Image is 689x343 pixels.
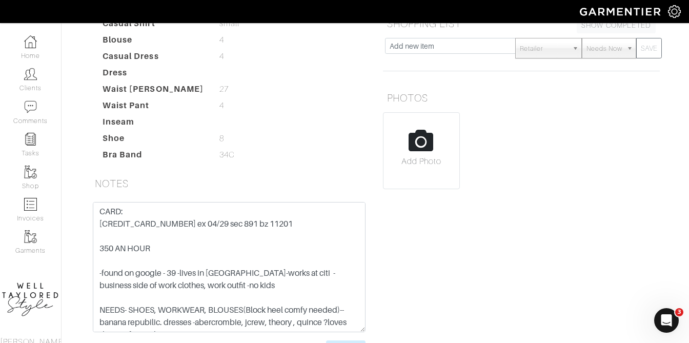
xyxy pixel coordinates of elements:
[577,17,656,33] a: SHOW COMPLETED
[95,83,212,99] dt: Waist [PERSON_NAME]
[586,38,622,59] span: Needs Now
[95,132,212,149] dt: Shoe
[219,50,224,63] span: 4
[219,132,224,145] span: 8
[219,83,229,95] span: 27
[520,38,568,59] span: Retailer
[219,34,224,46] span: 4
[95,149,212,165] dt: Bra Band
[93,202,366,332] textarea: CARD: [CREDIT_CARD_NUMBER] ex 04/29 sec 891 bz 11201 350 AN HOUR -found on google - 39 -lives in ...
[219,17,239,30] span: small
[383,88,660,108] h5: PHOTOS
[24,198,37,211] img: orders-icon-0abe47150d42831381b5fb84f609e132dff9fe21cb692f30cb5eec754e2cba89.png
[675,308,683,316] span: 3
[95,116,212,132] dt: Inseam
[575,3,668,21] img: garmentier-logo-header-white-b43fb05a5012e4ada735d5af1a66efaba907eab6374d6393d1fbf88cb4ef424d.png
[219,149,235,161] span: 34C
[24,166,37,178] img: garments-icon-b7da505a4dc4fd61783c78ac3ca0ef83fa9d6f193b1c9dc38574b1d14d53ca28.png
[95,99,212,116] dt: Waist Pant
[668,5,681,18] img: gear-icon-white-bd11855cb880d31180b6d7d6211b90ccbf57a29d726f0c71d8c61bd08dd39cc2.png
[24,35,37,48] img: dashboard-icon-dbcd8f5a0b271acd01030246c82b418ddd0df26cd7fceb0bd07c9910d44c42f6.png
[24,68,37,80] img: clients-icon-6bae9207a08558b7cb47a8932f037763ab4055f8c8b6bfacd5dc20c3e0201464.png
[385,38,516,54] input: Add new item
[91,173,368,194] h5: NOTES
[24,230,37,243] img: garments-icon-b7da505a4dc4fd61783c78ac3ca0ef83fa9d6f193b1c9dc38574b1d14d53ca28.png
[219,99,224,112] span: 4
[95,50,212,67] dt: Casual Dress
[24,100,37,113] img: comment-icon-a0a6a9ef722e966f86d9cbdc48e553b5cf19dbc54f86b18d962a5391bc8f6eb6.png
[95,17,212,34] dt: Casual Shirt
[383,13,660,34] h5: SHOPPING LIST
[654,308,679,333] iframe: Intercom live chat
[636,38,662,58] button: SAVE
[95,67,212,83] dt: Dress
[95,34,212,50] dt: Blouse
[24,133,37,146] img: reminder-icon-8004d30b9f0a5d33ae49ab947aed9ed385cf756f9e5892f1edd6e32f2345188e.png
